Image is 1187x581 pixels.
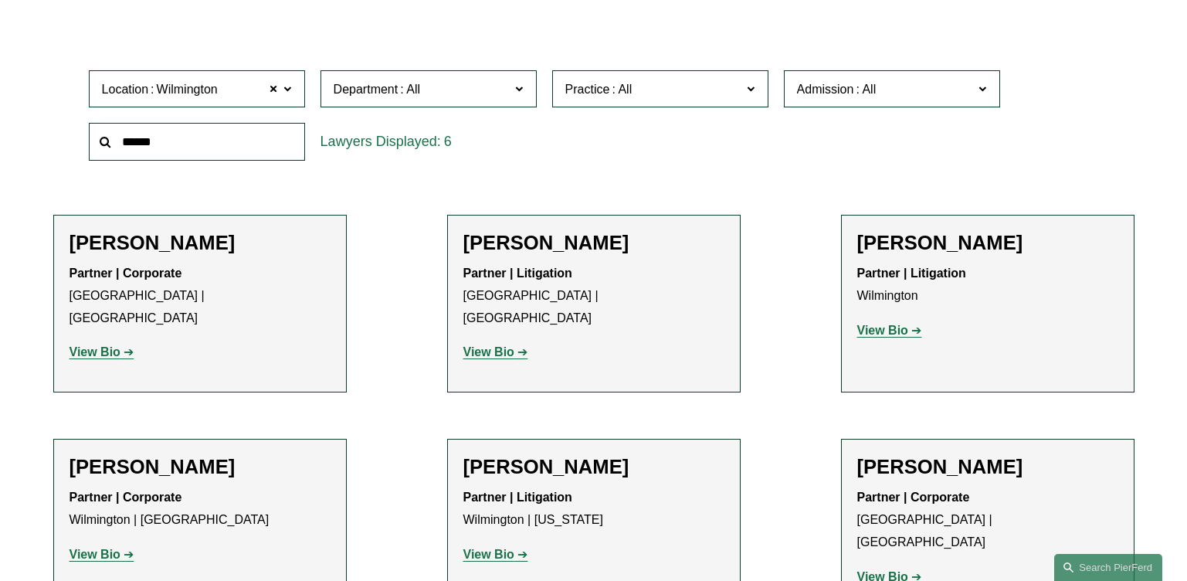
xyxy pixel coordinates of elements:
[334,83,398,96] span: Department
[70,548,120,561] strong: View Bio
[797,83,854,96] span: Admission
[70,548,134,561] a: View Bio
[70,345,134,358] a: View Bio
[857,231,1118,255] h2: [PERSON_NAME]
[463,231,724,255] h2: [PERSON_NAME]
[70,487,331,532] p: Wilmington | [GEOGRAPHIC_DATA]
[70,267,182,280] strong: Partner | Corporate
[463,491,572,504] strong: Partner | Litigation
[463,548,528,561] a: View Bio
[102,83,149,96] span: Location
[857,491,970,504] strong: Partner | Corporate
[70,491,182,504] strong: Partner | Corporate
[857,324,922,337] a: View Bio
[463,455,724,479] h2: [PERSON_NAME]
[70,345,120,358] strong: View Bio
[857,455,1118,479] h2: [PERSON_NAME]
[70,455,331,479] h2: [PERSON_NAME]
[857,487,1118,553] p: [GEOGRAPHIC_DATA] | [GEOGRAPHIC_DATA]
[1054,554,1162,581] a: Search this site
[463,487,724,532] p: Wilmington | [US_STATE]
[444,134,452,149] span: 6
[463,345,528,358] a: View Bio
[857,267,966,280] strong: Partner | Litigation
[463,267,572,280] strong: Partner | Litigation
[857,263,1118,307] p: Wilmington
[463,263,724,329] p: [GEOGRAPHIC_DATA] | [GEOGRAPHIC_DATA]
[857,324,908,337] strong: View Bio
[70,263,331,329] p: [GEOGRAPHIC_DATA] | [GEOGRAPHIC_DATA]
[157,80,218,100] span: Wilmington
[565,83,610,96] span: Practice
[70,231,331,255] h2: [PERSON_NAME]
[463,548,514,561] strong: View Bio
[463,345,514,358] strong: View Bio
